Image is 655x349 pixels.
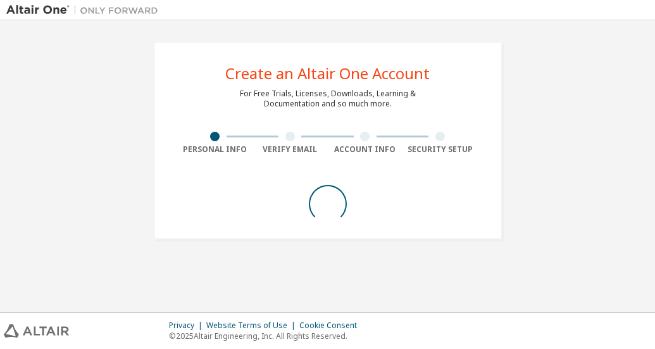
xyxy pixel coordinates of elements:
img: altair_logo.svg [4,324,69,338]
div: For Free Trials, Licenses, Downloads, Learning & Documentation and so much more. [240,89,416,109]
div: Personal Info [178,144,253,155]
div: Security Setup [402,144,478,155]
p: © 2025 Altair Engineering, Inc. All Rights Reserved. [169,331,365,341]
div: Website Terms of Use [206,320,299,331]
div: Account Info [328,144,403,155]
div: Create an Altair One Account [225,66,430,81]
div: Verify Email [253,144,328,155]
div: Cookie Consent [299,320,365,331]
img: Altair One [6,4,165,16]
div: Privacy [169,320,206,331]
